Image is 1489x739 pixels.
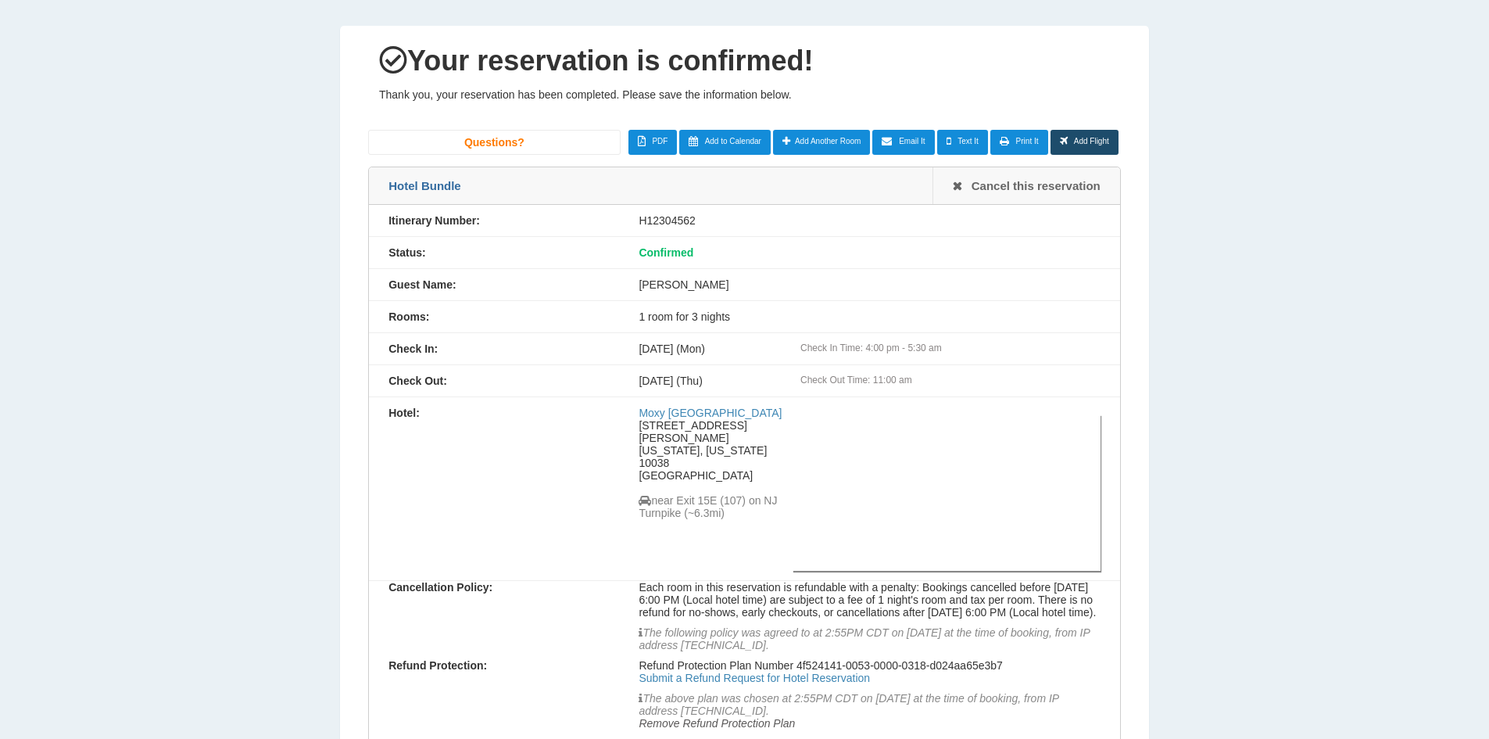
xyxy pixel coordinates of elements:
span: Questions? [464,136,524,149]
span: Print It [1016,137,1039,145]
div: Each room in this reservation is refundable with a penalty: Bookings cancelled before [DATE] 6:00... [619,581,1119,659]
div: Status: [369,246,619,259]
div: Confirmed [619,246,1119,259]
div: 1 room for 3 nights [619,310,1119,323]
span: near Exit 15E (107) on NJ Turnpike (~6.3mi) [639,494,777,519]
div: Check Out Time: 11:00 am [800,375,1101,386]
div: Guest Name: [369,278,619,291]
a: Submit a Refund Request for Hotel Reservation [639,672,870,684]
div: [STREET_ADDRESS][PERSON_NAME] [US_STATE], [US_STATE] 10038 [GEOGRAPHIC_DATA] [639,407,793,519]
a: Add Another Room [773,130,871,155]
span: PDF [652,137,668,145]
div: Check Out: [369,375,619,387]
div: Rooms: [369,310,619,323]
a: Email It [872,130,934,155]
p: The following policy was agreed to at 2:55PM CDT on [DATE] at the time of booking, from IP addres... [639,619,1100,651]
span: Add Flight [1074,137,1109,145]
p: Thank you, your reservation has been completed. Please save the information below. [379,88,1110,101]
div: Hotel: [369,407,619,419]
div: Check In: [369,343,619,355]
div: [DATE] (Mon) [619,343,1119,355]
a: Remove Refund Protection Plan [639,717,795,730]
div: [DATE] (Thu) [619,375,1119,387]
a: Text It [937,130,988,155]
div: H12304562 [619,214,1119,227]
span: Text It [957,137,979,145]
a: Questions? [368,130,620,155]
div: Cancellation Policy: [369,581,619,594]
div: Refund Protection: [369,659,619,672]
div: [PERSON_NAME] [619,278,1119,291]
a: Cancel this reservation [932,167,1120,204]
a: PDF [628,130,678,155]
h1: Your reservation is confirmed! [379,45,1110,77]
span: Email It [899,137,925,145]
div: Itinerary Number: [369,214,619,227]
span: Hotel Bundle [388,179,461,192]
p: The above plan was chosen at 2:55PM CDT on [DATE] at the time of booking, from IP address [TECHNI... [639,684,1100,730]
span: Add Another Room [795,137,861,145]
a: Add Flight [1051,130,1119,155]
span: Add to Calendar [705,137,761,145]
a: Print It [990,130,1048,155]
div: Check In Time: 4:00 pm - 5:30 am [800,343,1101,353]
a: Moxy [GEOGRAPHIC_DATA] [639,407,782,419]
a: Add to Calendar [679,130,771,155]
